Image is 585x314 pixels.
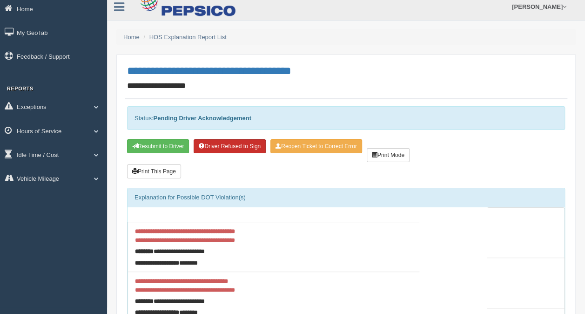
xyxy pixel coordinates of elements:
[153,115,251,122] strong: Pending Driver Acknowledgement
[123,34,140,41] a: Home
[270,139,362,153] button: Reopen Ticket
[127,164,181,178] button: Print This Page
[127,139,189,153] button: Resubmit To Driver
[127,106,565,130] div: Status:
[194,139,266,153] button: Driver Refused to Sign
[149,34,227,41] a: HOS Explanation Report List
[128,188,565,207] div: Explanation for Possible DOT Violation(s)
[367,148,410,162] button: Print Mode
